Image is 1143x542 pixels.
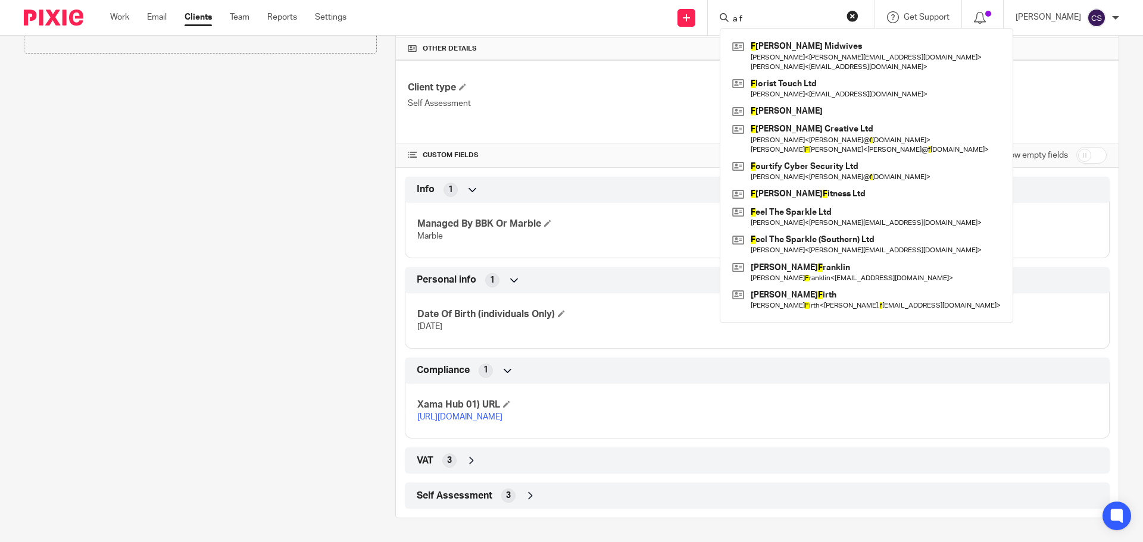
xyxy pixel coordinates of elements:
span: Marble [417,232,443,240]
a: [URL][DOMAIN_NAME] [417,413,502,421]
span: 1 [490,274,495,286]
span: Self Assessment [417,490,492,502]
span: Other details [423,44,477,54]
a: Reports [267,11,297,23]
span: Compliance [417,364,470,377]
button: Clear [847,10,858,22]
img: Pixie [24,10,83,26]
span: VAT [417,455,433,467]
h4: Xama Hub 01) URL [417,399,757,411]
span: Info [417,183,435,196]
p: Self Assessment [408,98,757,109]
a: Team [230,11,249,23]
span: Personal info [417,274,476,286]
a: Work [110,11,129,23]
a: Email [147,11,167,23]
img: svg%3E [1087,8,1106,27]
label: Show empty fields [1000,149,1068,161]
span: [DATE] [417,322,442,331]
h4: Managed By BBK Or Marble [417,218,757,230]
span: 3 [447,455,452,466]
p: [PERSON_NAME] [1016,11,1081,23]
a: Clients [185,11,212,23]
span: 3 [506,490,511,502]
input: Search [732,14,839,25]
a: Settings [315,11,346,23]
h4: Date Of Birth (individuals Only) [417,308,757,321]
span: 1 [483,364,488,376]
h4: Client type [408,82,757,94]
span: Get Support [904,13,950,21]
span: 1 [448,184,453,196]
h4: CUSTOM FIELDS [408,151,757,160]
